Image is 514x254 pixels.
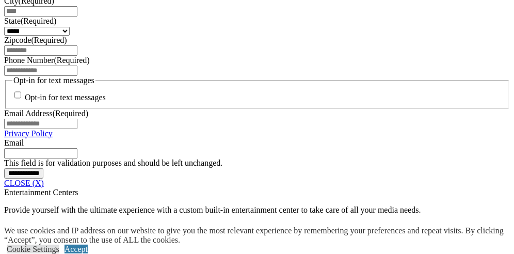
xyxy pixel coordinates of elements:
label: Email Address [4,109,88,118]
a: CLOSE (X) [4,179,44,187]
span: Entertainment Centers [4,188,78,197]
label: Opt-in for text messages [25,93,106,102]
a: Privacy Policy [4,129,53,138]
p: Provide yourself with the ultimate experience with a custom built-in entertainment center to take... [4,205,510,215]
a: Cookie Settings [7,245,59,253]
span: (Required) [53,109,88,118]
label: State [4,17,56,25]
span: (Required) [21,17,56,25]
span: (Required) [54,56,89,65]
label: Phone Number [4,56,90,65]
label: Email [4,138,24,147]
div: We use cookies and IP address on our website to give you the most relevant experience by remember... [4,226,514,245]
span: (Required) [31,36,67,44]
legend: Opt-in for text messages [12,76,95,85]
label: Zipcode [4,36,67,44]
div: This field is for validation purposes and should be left unchanged. [4,158,510,168]
a: Accept [65,245,88,253]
